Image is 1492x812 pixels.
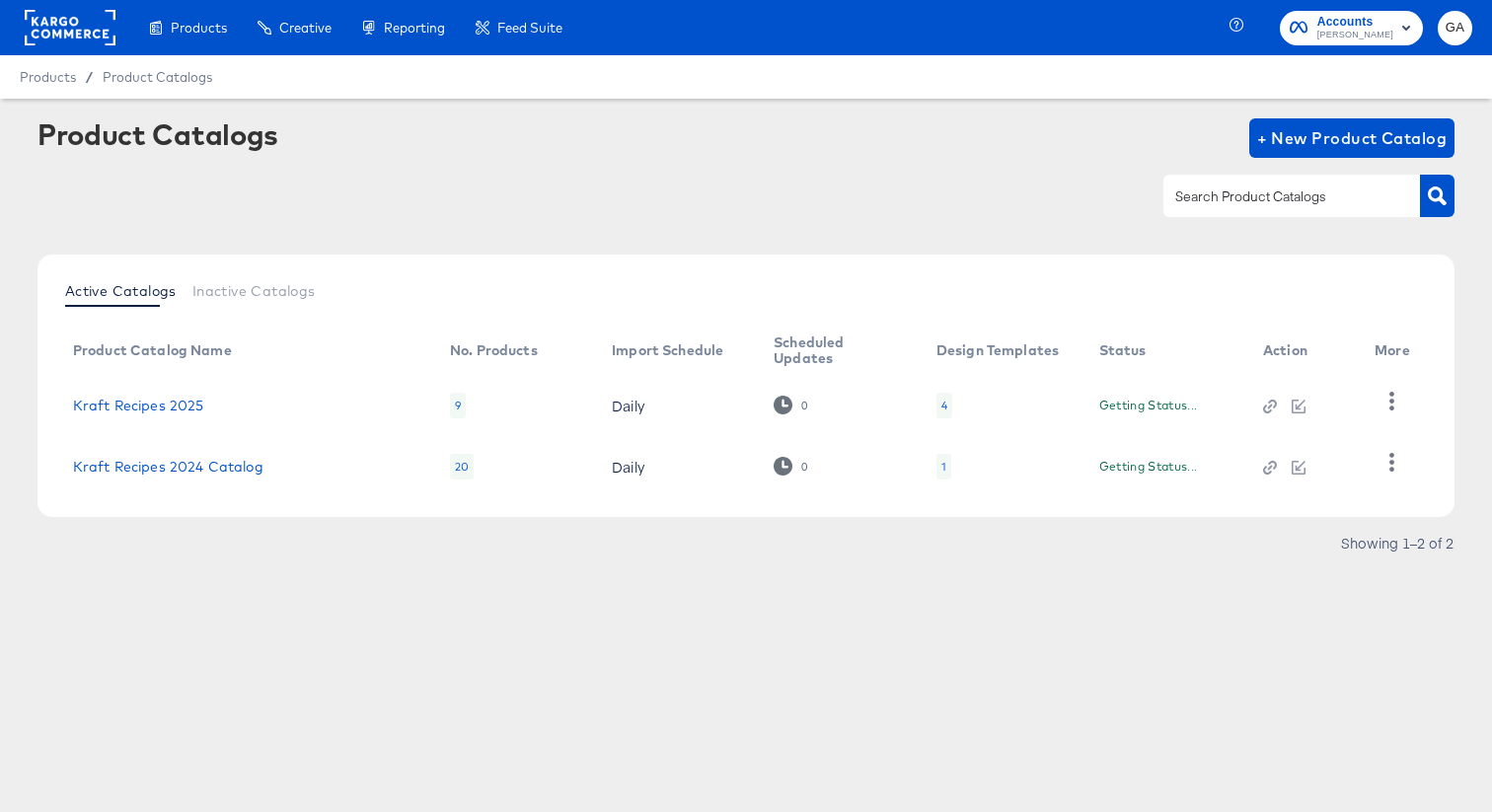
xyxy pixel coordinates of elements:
span: GA [1446,17,1464,39]
td: Daily [596,375,758,436]
span: Active Catalogs [65,283,177,299]
button: + New Product Catalog [1249,118,1455,158]
th: Status [1083,328,1247,375]
div: 0 [800,460,808,474]
th: Action [1247,328,1359,375]
div: 0 [774,396,808,414]
a: Product Catalogs [103,69,212,85]
div: Showing 1–2 of 2 [1340,536,1455,550]
span: Feed Suite [497,20,562,36]
div: 20 [450,454,474,480]
span: Accounts [1317,12,1393,33]
button: GA [1438,11,1472,45]
td: Daily [596,436,758,497]
div: 9 [450,393,466,418]
div: Product Catalogs [37,118,278,150]
div: Product Catalog Name [73,342,232,358]
div: Import Schedule [612,342,723,358]
span: Creative [279,20,332,36]
span: [PERSON_NAME] [1317,28,1393,43]
div: 4 [936,393,952,418]
span: / [76,69,103,85]
th: More [1359,328,1434,375]
div: Design Templates [936,342,1059,358]
div: 1 [936,454,951,480]
span: Inactive Catalogs [192,283,316,299]
div: Scheduled Updates [774,334,897,366]
span: Products [20,69,76,85]
span: Reporting [384,20,445,36]
a: Kraft Recipes 2024 Catalog [73,459,263,475]
div: 0 [800,399,808,412]
span: Products [171,20,227,36]
button: Accounts[PERSON_NAME] [1280,11,1423,45]
div: 1 [941,459,946,475]
div: 0 [774,457,808,476]
div: No. Products [450,342,538,358]
a: Kraft Recipes 2025 [73,398,204,413]
input: Search Product Catalogs [1171,185,1381,208]
div: 4 [941,398,947,413]
span: + New Product Catalog [1257,124,1448,152]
